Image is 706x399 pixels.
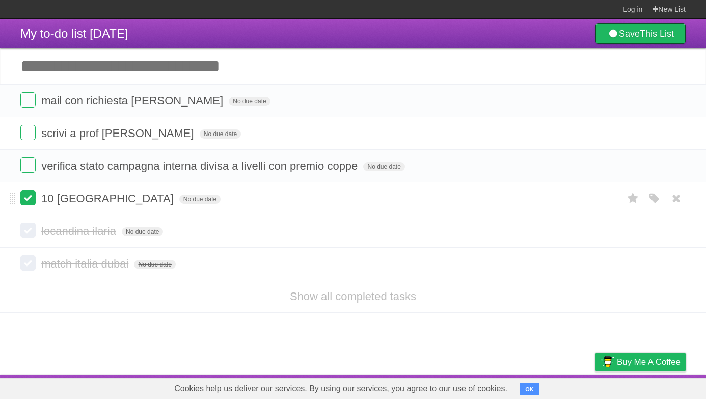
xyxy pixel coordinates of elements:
[179,195,221,204] span: No due date
[41,94,226,107] span: mail con richiesta [PERSON_NAME]
[595,353,686,371] a: Buy me a coffee
[41,225,119,237] span: locandina ilaria
[20,125,36,140] label: Done
[229,97,270,106] span: No due date
[20,26,128,40] span: My to-do list [DATE]
[595,23,686,44] a: SaveThis List
[290,290,416,303] a: Show all completed tasks
[41,159,360,172] span: verifica stato campagna interna divisa a livelli con premio coppe
[460,377,481,396] a: About
[617,353,681,371] span: Buy me a coffee
[623,190,643,207] label: Star task
[640,29,674,39] b: This List
[363,162,404,171] span: No due date
[20,190,36,205] label: Done
[548,377,570,396] a: Terms
[122,227,163,236] span: No due date
[20,255,36,271] label: Done
[164,379,518,399] span: Cookies help us deliver our services. By using our services, you agree to our use of cookies.
[134,260,175,269] span: No due date
[601,353,614,370] img: Buy me a coffee
[582,377,609,396] a: Privacy
[494,377,535,396] a: Developers
[621,377,686,396] a: Suggest a feature
[41,257,131,270] span: match italia dubai
[41,127,197,140] span: scrivi a prof [PERSON_NAME]
[520,383,539,395] button: OK
[20,223,36,238] label: Done
[41,192,176,205] span: 10 [GEOGRAPHIC_DATA]
[20,157,36,173] label: Done
[200,129,241,139] span: No due date
[20,92,36,108] label: Done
